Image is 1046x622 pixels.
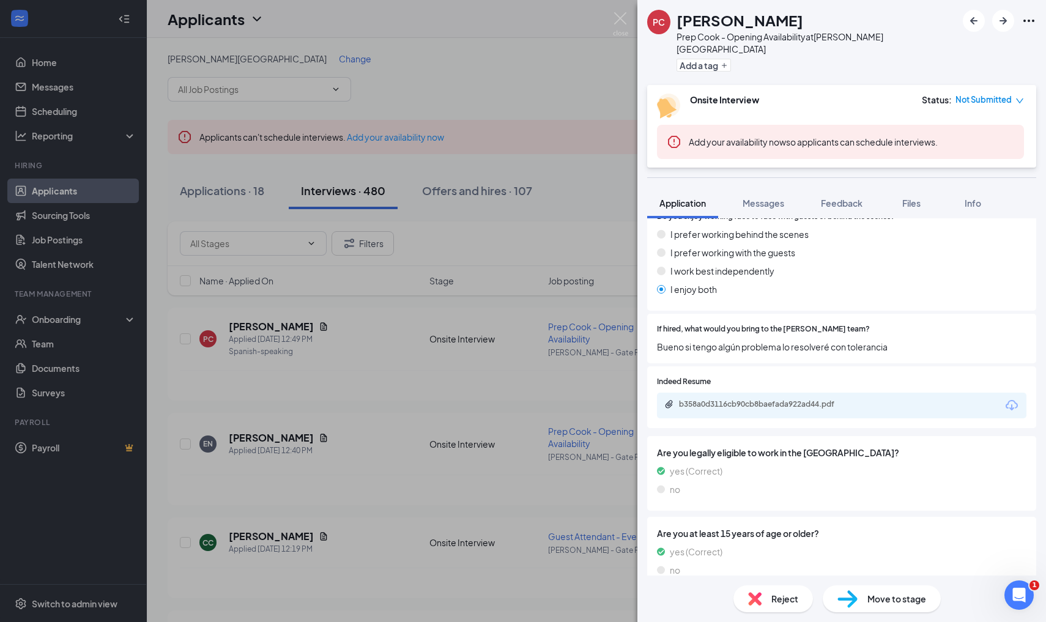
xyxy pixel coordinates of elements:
a: Paperclipb358a0d3116cb90cb8baefada922ad44.pdf [664,399,862,411]
span: I prefer working with the guests [670,246,795,259]
span: down [1015,97,1024,105]
svg: Paperclip [664,399,674,409]
span: Info [965,198,981,209]
span: 1 [1029,580,1039,590]
svg: Error [667,135,681,149]
span: Indeed Resume [657,376,711,388]
svg: Plus [721,62,728,69]
iframe: Intercom live chat [1004,580,1034,610]
span: I enjoy both [670,283,717,296]
button: PlusAdd a tag [677,59,731,72]
span: Are you at least 15 years of age or older? [657,527,1026,540]
span: Move to stage [867,592,926,605]
span: Feedback [821,198,862,209]
h1: [PERSON_NAME] [677,10,803,31]
div: Status : [922,94,952,106]
span: If hired, what would you bring to the [PERSON_NAME] team? [657,324,870,335]
span: so applicants can schedule interviews. [689,136,938,147]
span: Files [902,198,921,209]
span: Are you legally eligible to work in the [GEOGRAPHIC_DATA]? [657,446,1026,459]
span: Messages [743,198,784,209]
svg: Download [1004,398,1019,413]
span: Application [659,198,706,209]
svg: Ellipses [1022,13,1036,28]
svg: ArrowRight [996,13,1011,28]
span: Bueno si tengo algún problema lo resolveré con tolerancia [657,340,1026,354]
button: Add your availability now [689,136,786,148]
span: I prefer working behind the scenes [670,228,809,241]
b: Onsite Interview [690,94,759,105]
span: yes (Correct) [670,545,722,558]
span: no [670,563,680,577]
div: b358a0d3116cb90cb8baefada922ad44.pdf [679,399,850,409]
button: ArrowRight [992,10,1014,32]
span: I work best independently [670,264,774,278]
button: ArrowLeftNew [963,10,985,32]
span: no [670,483,680,496]
svg: ArrowLeftNew [966,13,981,28]
div: Prep Cook - Opening Availability at [PERSON_NAME][GEOGRAPHIC_DATA] [677,31,957,55]
span: Reject [771,592,798,605]
span: yes (Correct) [670,464,722,478]
div: PC [653,16,665,28]
span: Not Submitted [955,94,1012,106]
